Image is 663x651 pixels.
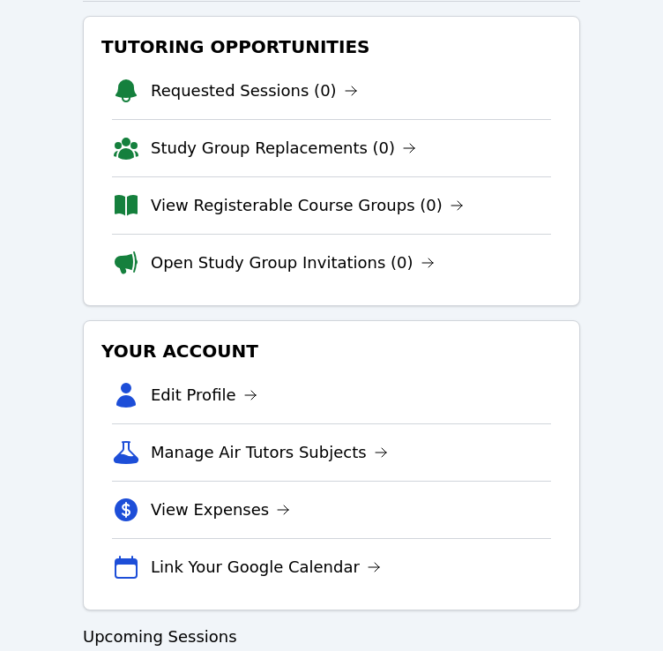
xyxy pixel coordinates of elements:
[151,383,257,408] a: Edit Profile
[151,79,358,103] a: Requested Sessions (0)
[151,555,381,580] a: Link Your Google Calendar
[151,193,464,218] a: View Registerable Course Groups (0)
[151,498,290,522] a: View Expenses
[151,440,388,465] a: Manage Air Tutors Subjects
[151,251,435,275] a: Open Study Group Invitations (0)
[83,625,580,649] h3: Upcoming Sessions
[98,31,565,63] h3: Tutoring Opportunities
[151,136,416,161] a: Study Group Replacements (0)
[98,335,565,367] h3: Your Account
